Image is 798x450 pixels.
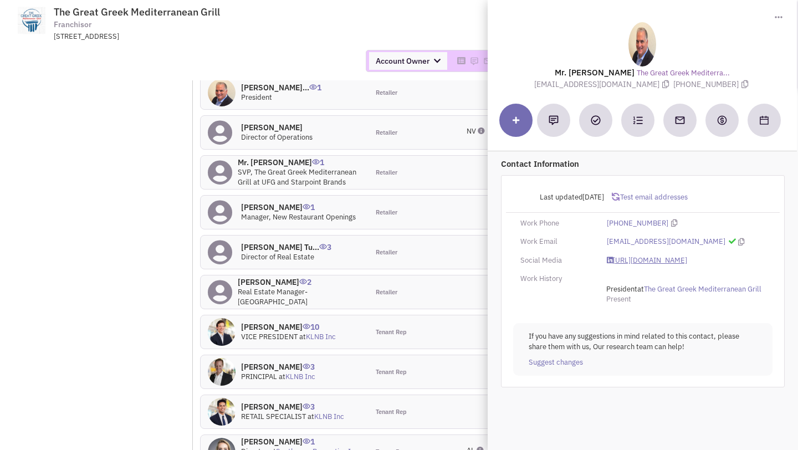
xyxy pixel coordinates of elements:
[241,372,277,381] span: PRINCIPAL
[376,368,407,377] span: Tenant Rep
[369,52,447,70] span: Account Owner
[467,126,476,136] span: NV
[299,279,307,284] img: icon-UserInteraction.png
[633,115,643,125] img: Subscribe to a cadence
[376,208,397,217] span: Retailer
[241,437,361,447] h4: [PERSON_NAME]
[628,22,656,67] img: JZlF1PyyLkm4gmtclRChrw.jpg
[241,362,315,372] h4: [PERSON_NAME]
[208,358,236,386] img: sV6GCZV6JEyXHKPPUCkQug.jpg
[674,115,686,126] img: Send an email
[238,287,308,307] span: Real Estate Manager- [GEOGRAPHIC_DATA]
[303,324,310,329] img: icon-UserInteraction.png
[513,218,600,229] div: Work Phone
[583,192,605,202] span: [DATE]
[637,68,730,79] a: The Great Greek Mediterra...
[607,218,668,229] a: [PHONE_NUMBER]
[309,84,317,90] img: icon-UserInteraction.png
[308,412,344,421] span: at
[591,115,601,125] img: Add a Task
[483,57,492,65] img: Please add to your accounts
[54,6,220,18] span: The Great Greek Mediterranean Grill
[534,79,673,89] span: [EMAIL_ADDRESS][DOMAIN_NAME]
[54,19,91,30] span: Franchisor
[607,237,725,247] a: [EMAIL_ADDRESS][DOMAIN_NAME]
[241,122,313,132] h4: [PERSON_NAME]
[241,83,321,93] h4: [PERSON_NAME]...
[673,79,751,89] span: [PHONE_NUMBER]
[376,168,397,177] span: Retailer
[607,255,687,266] a: [URL][DOMAIN_NAME]
[314,412,344,421] a: KLNB Inc
[238,277,361,287] h4: [PERSON_NAME]
[529,357,583,368] a: Suggest changes
[760,116,769,125] img: Schedule a Meeting
[299,269,311,287] span: 2
[303,428,315,447] span: 1
[513,274,600,284] div: Work History
[241,402,344,412] h4: [PERSON_NAME]
[376,89,397,98] span: Retailer
[309,74,321,93] span: 1
[241,202,356,212] h4: [PERSON_NAME]
[319,244,327,249] img: icon-UserInteraction.png
[285,372,315,381] a: KLNB Inc
[501,158,785,170] p: Contact Information
[606,284,761,294] span: at
[606,284,637,294] span: President
[303,393,315,412] span: 3
[208,79,236,106] img: JZlF1PyyLkm4gmtclRChrw.jpg
[319,234,331,252] span: 3
[241,332,298,341] span: VICE PRESIDENT
[303,438,310,444] img: icon-UserInteraction.png
[303,194,315,212] span: 1
[303,354,315,372] span: 3
[54,32,343,42] div: [STREET_ADDRESS]
[299,332,336,341] span: at
[241,212,356,222] span: Manager, New Restaurant Openings
[376,408,407,417] span: Tenant Rep
[241,93,272,102] span: President
[549,115,559,125] img: Add a note
[555,67,635,78] lable: Mr. [PERSON_NAME]
[529,331,757,352] p: If you have any suggestions in mind related to this contact, please share them with us, Our resea...
[241,412,306,421] span: RETAIL SPECIALIST
[376,288,397,297] span: Retailer
[312,159,320,165] img: icon-UserInteraction.png
[241,252,314,262] span: Director of Real Estate
[376,328,407,337] span: Tenant Rep
[241,132,313,142] span: Director of Operations
[208,398,236,426] img: sT9j1tmf00e6VRrnMH4VPg.jpg
[238,167,356,187] span: SVP, The Great Greek Mediterranean Grill at UFG and Starpoint Brands
[644,284,761,295] a: The Great Greek Mediterranean Grill
[312,149,324,167] span: 1
[241,242,331,252] h4: [PERSON_NAME] Tu...
[241,322,336,332] h4: [PERSON_NAME]
[470,57,479,65] img: Please add to your accounts
[606,294,631,304] span: Present
[376,248,397,257] span: Retailer
[303,204,310,209] img: icon-UserInteraction.png
[303,314,319,332] span: 10
[238,157,361,167] h4: Mr. [PERSON_NAME]
[306,332,336,341] a: KLNB Inc
[620,192,688,202] span: Test email addresses
[208,318,236,346] img: gOVX4Q4-gEi2LTZIsIWdkg.jpg
[513,237,600,247] div: Work Email
[717,115,728,126] img: Create a deal
[513,255,600,266] div: Social Media
[303,364,310,369] img: icon-UserInteraction.png
[279,372,315,381] span: at
[513,187,612,208] div: Last updated
[303,403,310,409] img: icon-UserInteraction.png
[376,129,397,137] span: Retailer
